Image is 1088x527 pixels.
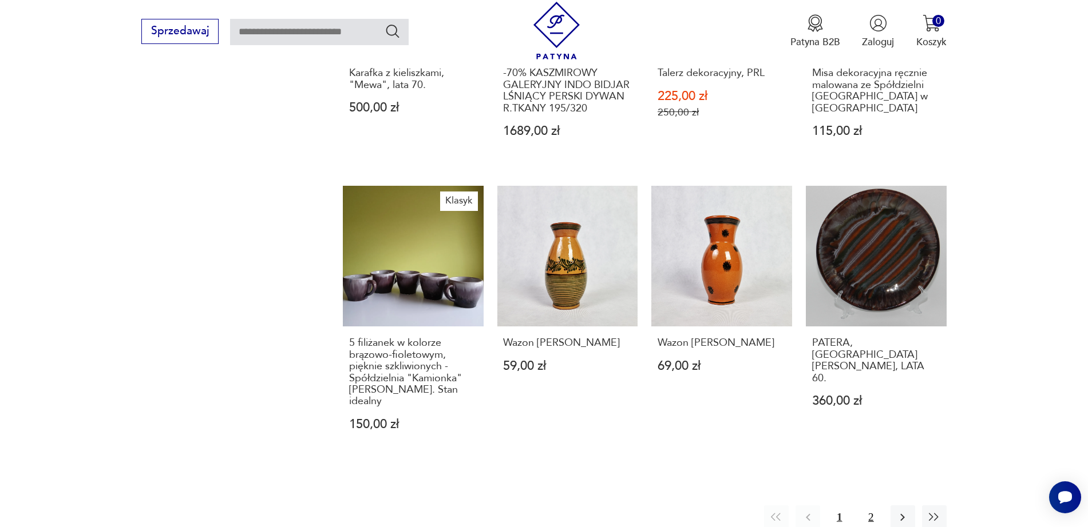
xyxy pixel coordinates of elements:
p: 69,00 zł [658,360,786,372]
p: 1689,00 zł [503,125,631,137]
button: Szukaj [385,23,401,39]
button: Sprzedawaj [141,19,219,44]
h3: Wazon [PERSON_NAME] [503,337,631,349]
h3: Wazon [PERSON_NAME] [658,337,786,349]
a: Wazon Łysa GóraWazon [PERSON_NAME]69,00 zł [651,186,792,457]
h3: Misa dekoracyjna ręcznie malowana ze Spółdzielni [GEOGRAPHIC_DATA] w [GEOGRAPHIC_DATA] [812,67,940,114]
img: Ikonka użytkownika [869,14,887,32]
h3: -70% KASZMIROWY GALERYJNY INDO BIDJAR LŚNIĄCY PERSKI DYWAN R.TKANY 195/320 [503,67,631,114]
button: Patyna B2B [790,14,840,49]
h3: 5 filiżanek w kolorze brązowo-fioletowym, pięknie szkliwionych - Spółdzielnia "Kamionka" [PERSON_... [349,337,477,407]
button: Zaloguj [862,14,894,49]
h3: PATERA, [GEOGRAPHIC_DATA][PERSON_NAME], LATA 60. [812,337,940,384]
a: Sprzedawaj [141,27,219,37]
p: 360,00 zł [812,395,940,407]
a: Klasyk5 filiżanek w kolorze brązowo-fioletowym, pięknie szkliwionych - Spółdzielnia "Kamionka" Ły... [343,186,484,457]
p: 150,00 zł [349,418,477,430]
p: 59,00 zł [503,360,631,372]
p: 225,00 zł [658,90,786,102]
img: Patyna - sklep z meblami i dekoracjami vintage [528,2,585,59]
img: Ikona koszyka [923,14,940,32]
div: 0 [932,15,944,27]
img: Ikona medalu [806,14,824,32]
h3: Karafka z kieliszkami, "Mewa", lata 70. [349,67,477,91]
a: PATERA, KAMIONKA ŁYSA GÓRA, LATA 60.PATERA, [GEOGRAPHIC_DATA][PERSON_NAME], LATA 60.360,00 zł [806,186,947,457]
p: 250,00 zł [658,106,786,118]
h3: Talerz dekoracyjny, PRL [658,67,786,79]
p: 500,00 zł [349,102,477,114]
a: Wazon Łysa GóraWazon [PERSON_NAME]59,00 zł [497,186,638,457]
p: 115,00 zł [812,125,940,137]
a: Ikona medaluPatyna B2B [790,14,840,49]
p: Patyna B2B [790,35,840,49]
iframe: Smartsupp widget button [1049,481,1081,513]
button: 0Koszyk [916,14,947,49]
p: Koszyk [916,35,947,49]
p: Zaloguj [862,35,894,49]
